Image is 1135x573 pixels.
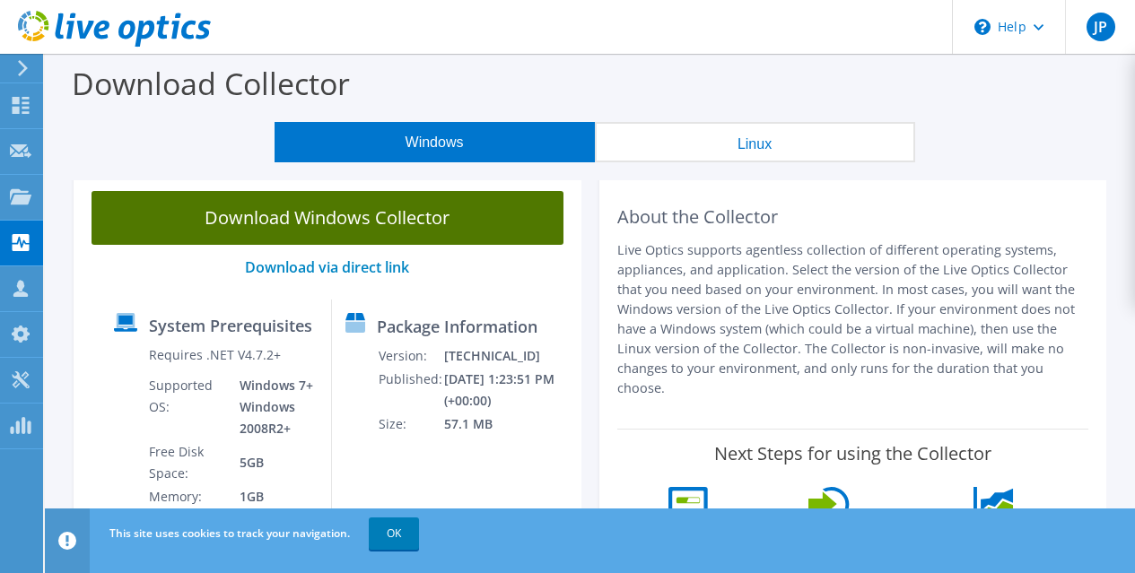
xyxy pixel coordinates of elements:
[443,412,573,436] td: 57.1 MB
[226,440,317,485] td: 5GB
[226,374,317,440] td: Windows 7+ Windows 2008R2+
[148,485,227,508] td: Memory:
[617,206,1089,228] h2: About the Collector
[443,344,573,368] td: [TECHNICAL_ID]
[378,412,443,436] td: Size:
[109,525,350,541] span: This site uses cookies to track your navigation.
[369,517,419,550] a: OK
[148,374,227,440] td: Supported OS:
[92,191,563,245] a: Download Windows Collector
[377,317,537,335] label: Package Information
[714,443,991,464] label: Next Steps for using the Collector
[595,122,915,162] button: Linux
[378,344,443,368] td: Version:
[245,257,409,277] a: Download via direct link
[378,368,443,412] td: Published:
[149,317,312,334] label: System Prerequisites
[443,368,573,412] td: [DATE] 1:23:51 PM (+00:00)
[148,440,227,485] td: Free Disk Space:
[226,485,317,508] td: 1GB
[974,19,991,35] svg: \n
[1087,13,1115,41] span: JP
[149,346,281,364] label: Requires .NET V4.7.2+
[617,240,1089,398] p: Live Optics supports agentless collection of different operating systems, appliances, and applica...
[72,63,350,104] label: Download Collector
[275,122,595,162] button: Windows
